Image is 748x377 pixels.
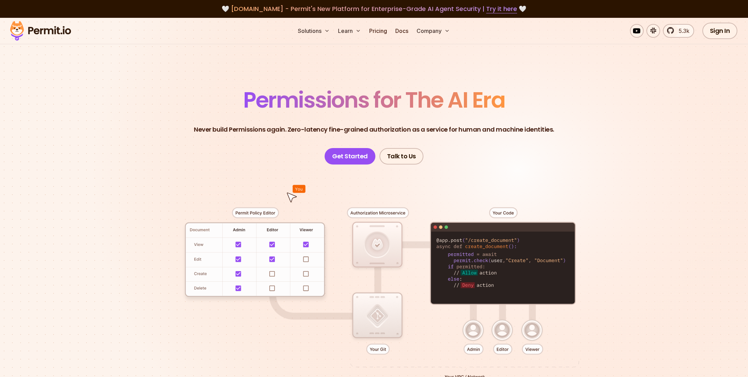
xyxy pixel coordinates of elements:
[414,24,453,38] button: Company
[325,148,375,165] a: Get Started
[486,4,517,13] a: Try it here
[663,24,694,38] a: 5.3k
[366,24,390,38] a: Pricing
[702,23,738,39] a: Sign In
[379,148,423,165] a: Talk to Us
[335,24,364,38] button: Learn
[194,125,554,134] p: Never build Permissions again. Zero-latency fine-grained authorization as a service for human and...
[243,85,505,115] span: Permissions for The AI Era
[675,27,689,35] span: 5.3k
[16,4,732,14] div: 🤍 🤍
[393,24,411,38] a: Docs
[295,24,332,38] button: Solutions
[7,19,74,42] img: Permit logo
[231,4,517,13] span: [DOMAIN_NAME] - Permit's New Platform for Enterprise-Grade AI Agent Security |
